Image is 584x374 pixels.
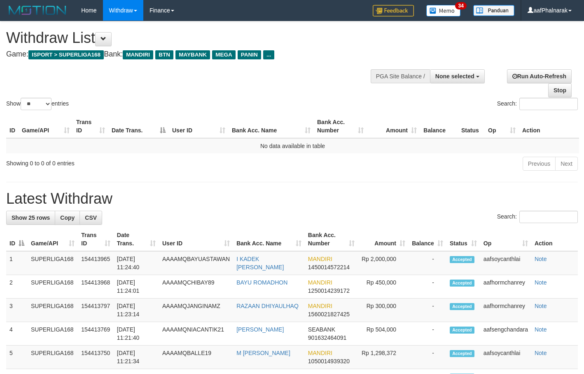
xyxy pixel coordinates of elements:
[409,275,446,299] td: -
[159,299,233,322] td: AAAAMQJANGINAMZ
[114,322,159,346] td: [DATE] 11:21:40
[485,115,519,138] th: Op: activate to sort column ascending
[430,69,485,83] button: None selected
[114,228,159,251] th: Date Trans.: activate to sort column ascending
[6,98,69,110] label: Show entries
[523,157,556,171] a: Previous
[308,326,335,333] span: SEABANK
[114,275,159,299] td: [DATE] 11:24:01
[480,346,531,369] td: aafsoycanthlai
[455,2,466,9] span: 34
[6,30,381,46] h1: Withdraw List
[78,322,114,346] td: 154413769
[28,322,78,346] td: SUPERLIGA168
[450,350,474,357] span: Accepted
[308,264,350,271] span: Copy 1450014572214 to clipboard
[79,211,102,225] a: CSV
[28,228,78,251] th: Game/API: activate to sort column ascending
[55,211,80,225] a: Copy
[6,322,28,346] td: 4
[497,98,578,110] label: Search:
[409,251,446,275] td: -
[159,228,233,251] th: User ID: activate to sort column ascending
[159,346,233,369] td: AAAAMQBALLE19
[238,50,261,59] span: PANIN
[358,251,409,275] td: Rp 2,000,000
[108,115,169,138] th: Date Trans.: activate to sort column descending
[236,326,284,333] a: [PERSON_NAME]
[6,138,579,153] td: No data available in table
[420,115,458,138] th: Balance
[236,303,299,309] a: RAZAAN DHIYAULHAQ
[159,322,233,346] td: AAAAMQNIACANTIK21
[308,279,332,286] span: MANDIRI
[12,214,50,221] span: Show 25 rows
[497,211,578,223] label: Search:
[73,115,108,138] th: Trans ID: activate to sort column ascending
[409,299,446,322] td: -
[371,69,430,83] div: PGA Site Balance /
[531,228,578,251] th: Action
[28,346,78,369] td: SUPERLIGA168
[458,115,485,138] th: Status
[519,115,579,138] th: Action
[123,50,153,59] span: MANDIRI
[480,275,531,299] td: aafhormchanrey
[480,299,531,322] td: aafhormchanrey
[358,346,409,369] td: Rp 1,298,372
[6,211,55,225] a: Show 25 rows
[450,303,474,310] span: Accepted
[78,251,114,275] td: 154413965
[236,279,287,286] a: BAYU ROMADHON
[450,280,474,287] span: Accepted
[367,115,420,138] th: Amount: activate to sort column ascending
[519,98,578,110] input: Search:
[446,228,480,251] th: Status: activate to sort column ascending
[473,5,514,16] img: panduan.png
[6,251,28,275] td: 1
[233,228,305,251] th: Bank Acc. Name: activate to sort column ascending
[426,5,461,16] img: Button%20Memo.svg
[409,346,446,369] td: -
[409,322,446,346] td: -
[450,256,474,263] span: Accepted
[519,211,578,223] input: Search:
[114,251,159,275] td: [DATE] 11:24:40
[6,4,69,16] img: MOTION_logo.png
[548,83,572,97] a: Stop
[409,228,446,251] th: Balance: activate to sort column ascending
[535,350,547,356] a: Note
[212,50,236,59] span: MEGA
[535,326,547,333] a: Note
[555,157,578,171] a: Next
[480,251,531,275] td: aafsoycanthlai
[263,50,274,59] span: ...
[535,256,547,262] a: Note
[314,115,367,138] th: Bank Acc. Number: activate to sort column ascending
[114,299,159,322] td: [DATE] 11:23:14
[6,156,237,167] div: Showing 0 to 0 of 0 entries
[175,50,210,59] span: MAYBANK
[78,228,114,251] th: Trans ID: activate to sort column ascending
[450,327,474,334] span: Accepted
[28,251,78,275] td: SUPERLIGA168
[169,115,229,138] th: User ID: activate to sort column ascending
[308,311,350,318] span: Copy 1560021827425 to clipboard
[19,115,73,138] th: Game/API: activate to sort column ascending
[21,98,51,110] select: Showentries
[480,322,531,346] td: aafsengchandara
[6,299,28,322] td: 3
[308,358,350,365] span: Copy 1050014939320 to clipboard
[60,214,75,221] span: Copy
[373,5,414,16] img: Feedback.jpg
[308,287,350,294] span: Copy 1250014239172 to clipboard
[155,50,173,59] span: BTN
[358,322,409,346] td: Rp 504,000
[305,228,358,251] th: Bank Acc. Number: activate to sort column ascending
[236,256,284,271] a: I KADEK [PERSON_NAME]
[6,115,19,138] th: ID
[159,275,233,299] td: AAAAMQCHIBAY89
[236,350,290,356] a: M [PERSON_NAME]
[535,303,547,309] a: Note
[507,69,572,83] a: Run Auto-Refresh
